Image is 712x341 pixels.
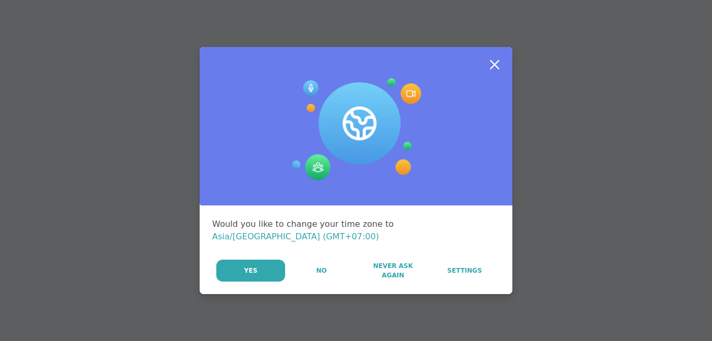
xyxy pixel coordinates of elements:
[363,261,423,280] span: Never Ask Again
[216,260,285,282] button: Yes
[358,260,428,282] button: Never Ask Again
[447,266,482,275] span: Settings
[316,266,327,275] span: No
[286,260,357,282] button: No
[212,218,500,243] div: Would you like to change your time zone to
[291,78,421,180] img: Session Experience
[244,266,257,275] span: Yes
[212,232,379,241] span: Asia/[GEOGRAPHIC_DATA] (GMT+07:00)
[429,260,500,282] a: Settings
